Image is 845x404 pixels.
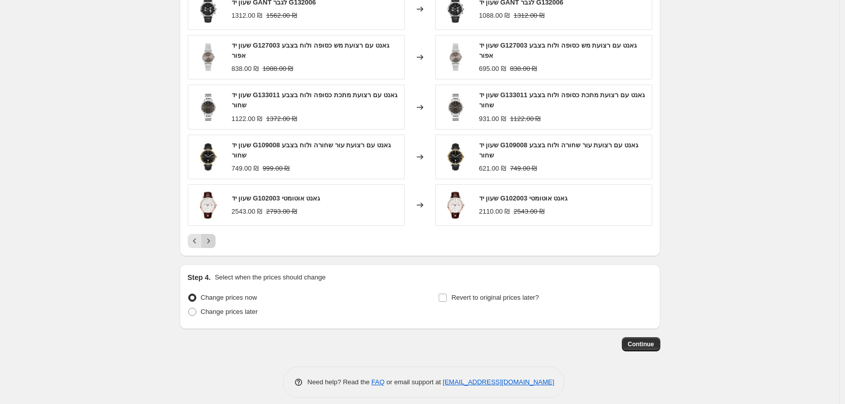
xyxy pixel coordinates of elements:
img: 10162041_80x.jpg [193,190,224,220]
img: 10162041_80x.jpg [441,190,471,220]
span: Revert to original prices later? [451,294,539,301]
span: שעון יד G127003 גאנט עם רצועת מש כסופה ולוח בצבע אפור [232,42,389,59]
strike: 2543.00 ₪ [514,207,544,217]
div: 1312.00 ₪ [232,11,263,21]
span: Change prices now [201,294,257,301]
div: 695.00 ₪ [479,64,506,74]
span: or email support at [385,378,443,386]
img: 10162098_80x.jpg [193,42,224,72]
strike: 999.00 ₪ [263,164,289,174]
strike: 838.00 ₪ [510,64,537,74]
span: שעון יד G133011 גאנט עם רצועת מתכת כסופה ולוח בצבע שחור [479,91,645,109]
span: Continue [628,340,654,348]
a: [EMAIL_ADDRESS][DOMAIN_NAME] [443,378,554,386]
span: שעון יד G133011 גאנט עם רצועת מתכת כסופה ולוח בצבע שחור [232,91,397,109]
span: Need help? Read the [308,378,372,386]
span: שעון יד G102003 גאנט אוטומטי [232,194,320,202]
h2: Step 4. [188,272,211,282]
span: Change prices later [201,308,258,315]
span: שעון יד G102003 גאנט אוטומטי [479,194,568,202]
div: 621.00 ₪ [479,164,506,174]
strike: 1372.00 ₪ [266,114,297,124]
strike: 1088.00 ₪ [263,64,293,74]
strike: 1312.00 ₪ [514,11,544,21]
p: Select when the prices should change [215,272,325,282]
span: שעון יד G127003 גאנט עם רצועת מש כסופה ולוח בצבע אפור [479,42,637,59]
a: FAQ [371,378,385,386]
img: 10174175_80x.jpg [193,92,224,123]
button: Next [201,234,216,248]
img: 10174175_80x.jpg [441,92,471,123]
div: 2543.00 ₪ [232,207,263,217]
div: 749.00 ₪ [232,164,259,174]
strike: 1122.00 ₪ [510,114,541,124]
span: שעון יד G109008 גאנט עם רצועת עור שחורה ולוח בצבע שחור [479,141,638,159]
strike: 1562.00 ₪ [266,11,297,21]
div: 838.00 ₪ [232,64,259,74]
div: 2110.00 ₪ [479,207,510,217]
nav: Pagination [188,234,216,248]
img: 10162066_80x.jpg [441,142,471,172]
button: Continue [622,337,660,351]
div: 1088.00 ₪ [479,11,510,21]
span: שעון יד G109008 גאנט עם רצועת עור שחורה ולוח בצבע שחור [232,141,391,159]
button: Previous [188,234,202,248]
div: 931.00 ₪ [479,114,506,124]
img: 10162066_80x.jpg [193,142,224,172]
strike: 749.00 ₪ [510,164,537,174]
strike: 2793.00 ₪ [266,207,297,217]
img: 10162098_80x.jpg [441,42,471,72]
div: 1122.00 ₪ [232,114,263,124]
